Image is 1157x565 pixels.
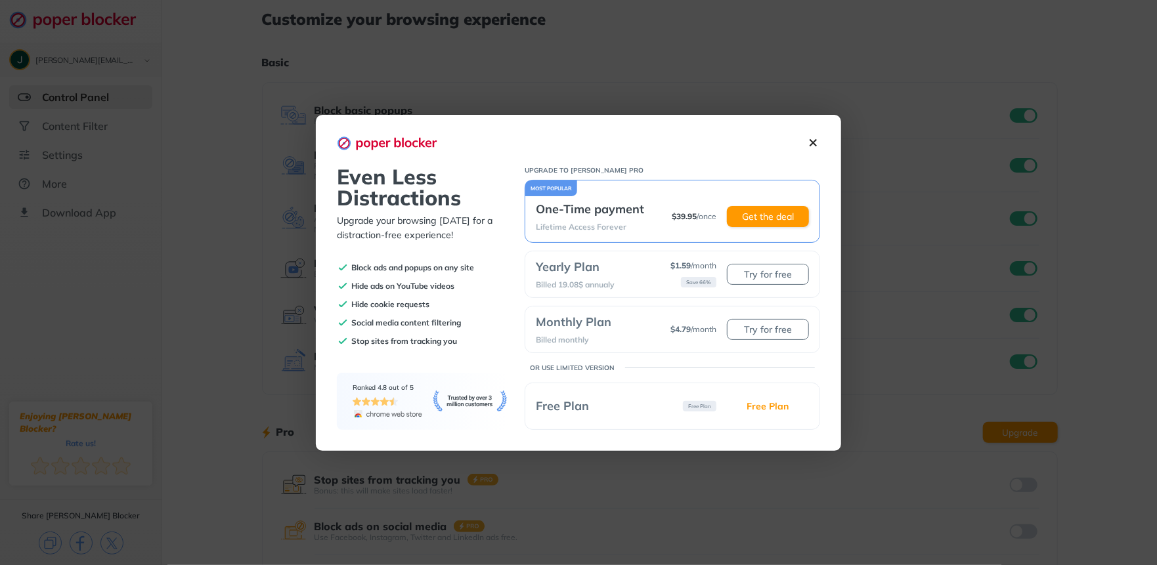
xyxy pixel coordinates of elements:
span: $ 1.59 [670,261,691,270]
p: OR USE LIMITED VERSION [530,364,615,372]
img: check [337,317,349,329]
button: Get the deal [727,206,809,227]
p: Billed 19.08$ annualy [536,280,615,289]
p: Hide cookie requests [351,299,429,309]
img: check [337,262,349,274]
p: Yearly Plan [536,259,615,274]
div: MOST POPULAR [525,180,577,196]
p: One-Time payment [536,201,644,217]
img: check [337,299,349,310]
img: star [380,397,389,406]
img: chrome-web-store-logo [353,409,422,419]
p: Ranked 4.8 out of 5 [353,383,422,392]
p: UPGRADE TO [PERSON_NAME] PRO [525,166,820,175]
img: star [353,397,362,406]
img: check [337,280,349,292]
p: Stop sites from tracking you [351,336,457,346]
p: / month [670,324,716,334]
img: close-icon [806,136,820,150]
button: Free Plan [727,396,809,417]
button: Try for free [727,264,809,285]
p: Free Plan [536,398,589,413]
img: star [371,397,380,406]
p: Billed monthly [536,335,611,345]
img: star [362,397,371,406]
p: Social media content filtering [351,318,461,327]
p: Free Plan [683,401,716,411]
p: Block ads and popups on any site [351,262,474,272]
span: $ 39.95 [672,211,697,221]
p: / month [670,261,716,270]
img: half-star [389,397,399,406]
p: Save 66% [681,277,716,287]
img: check [337,335,349,347]
p: Even Less Distractions [337,166,509,208]
img: logo [337,136,448,150]
span: $ 4.79 [670,324,691,334]
p: Hide ads on YouTube videos [351,281,454,291]
button: Try for free [727,319,809,340]
p: Monthly Plan [536,314,611,329]
p: Upgrade your browsing [DATE] for a distraction-free experience! [337,213,509,242]
p: / once [672,211,716,221]
p: Lifetime Access Forever [536,222,644,232]
img: trusted-banner [433,390,508,411]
